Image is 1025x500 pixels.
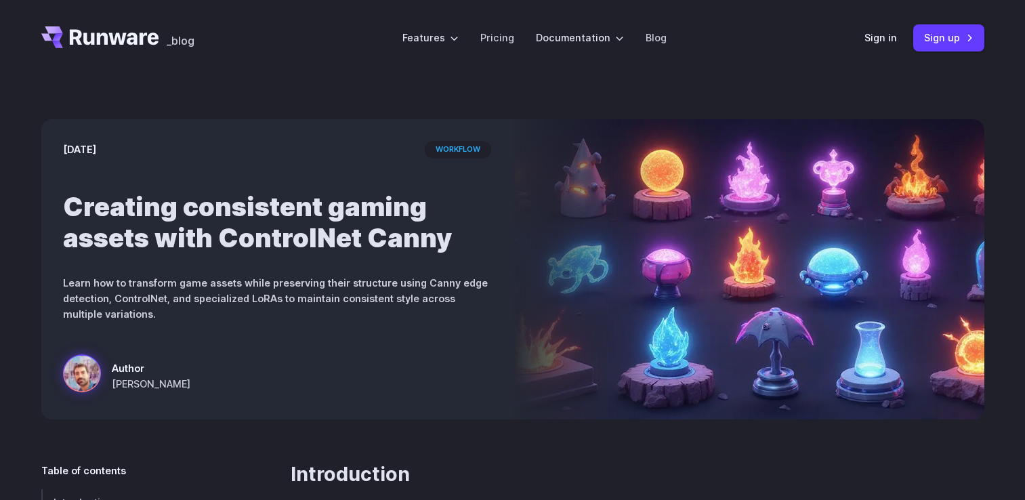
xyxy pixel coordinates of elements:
[425,141,491,159] span: workflow
[864,30,897,45] a: Sign in
[167,26,194,48] a: _blog
[913,24,984,51] a: Sign up
[513,119,984,419] img: An array of glowing, stylized elemental orbs and flames in various containers and stands, depicte...
[402,30,459,45] label: Features
[112,360,190,376] span: Author
[41,26,159,48] a: Go to /
[63,142,96,157] time: [DATE]
[63,354,190,398] a: An array of glowing, stylized elemental orbs and flames in various containers and stands, depicte...
[291,463,410,486] a: Introduction
[646,30,667,45] a: Blog
[536,30,624,45] label: Documentation
[167,35,194,46] span: _blog
[480,30,514,45] a: Pricing
[63,191,491,253] h1: Creating consistent gaming assets with ControlNet Canny
[41,463,126,478] span: Table of contents
[112,376,190,392] span: [PERSON_NAME]
[63,275,491,322] p: Learn how to transform game assets while preserving their structure using Canny edge detection, C...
